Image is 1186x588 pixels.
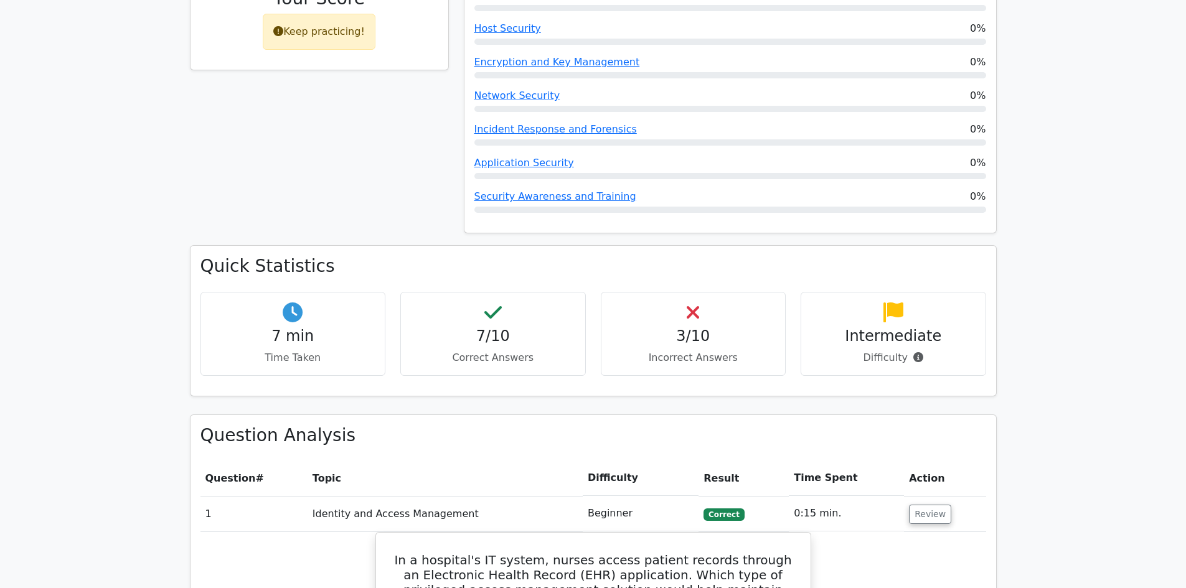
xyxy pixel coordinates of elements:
th: Topic [308,460,583,496]
th: Difficulty [583,460,699,496]
td: 1 [200,496,308,531]
span: 0% [970,122,986,137]
h3: Quick Statistics [200,256,986,277]
a: Incident Response and Forensics [474,123,637,135]
p: Time Taken [211,350,375,365]
a: Encryption and Key Management [474,56,640,68]
p: Difficulty [811,350,976,365]
div: Keep practicing! [263,14,375,50]
th: # [200,460,308,496]
h3: Question Analysis [200,425,986,446]
td: Beginner [583,496,699,531]
span: Question [205,472,256,484]
th: Time Spent [789,460,904,496]
a: Host Security [474,22,541,34]
button: Review [909,505,951,524]
span: 0% [970,189,986,204]
td: Identity and Access Management [308,496,583,531]
p: Incorrect Answers [611,350,776,365]
h4: Intermediate [811,327,976,345]
span: 0% [970,55,986,70]
h4: 3/10 [611,327,776,345]
a: Network Security [474,90,560,101]
span: Correct [704,508,744,521]
a: Security Awareness and Training [474,190,636,202]
td: 0:15 min. [789,496,904,531]
h4: 7/10 [411,327,575,345]
span: 0% [970,156,986,170]
span: 0% [970,88,986,103]
th: Action [904,460,986,496]
a: Application Security [474,157,574,169]
th: Result [699,460,789,496]
p: Correct Answers [411,350,575,365]
h4: 7 min [211,327,375,345]
span: 0% [970,21,986,36]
